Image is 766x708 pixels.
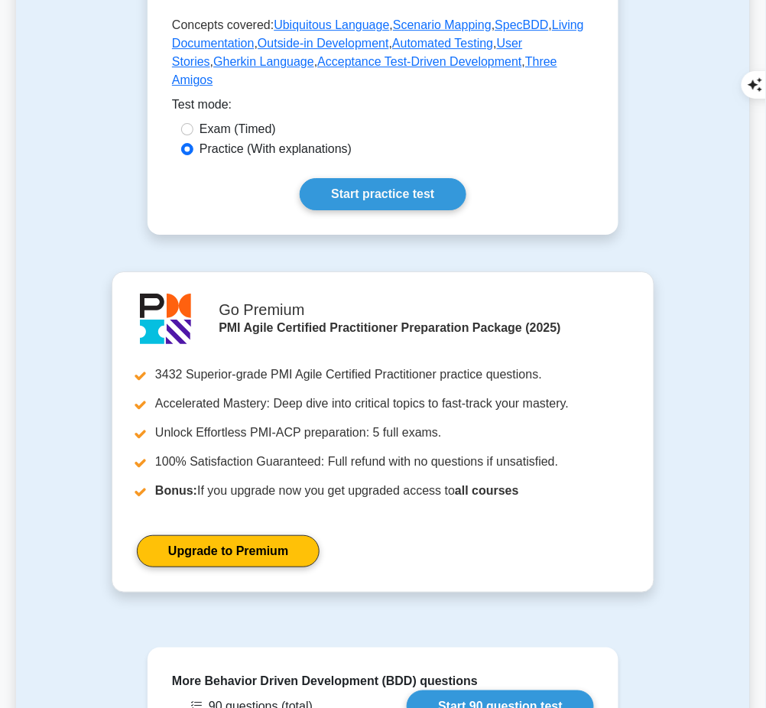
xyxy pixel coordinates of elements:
[274,18,389,31] a: Ubiquitous Language
[137,535,320,567] a: Upgrade to Premium
[300,178,466,210] a: Start practice test
[172,96,594,120] div: Test mode:
[392,37,493,50] a: Automated Testing
[213,55,314,68] a: Gherkin Language
[200,120,276,138] label: Exam (Timed)
[200,140,352,158] label: Practice (With explanations)
[393,18,492,31] a: Scenario Mapping
[172,37,523,68] a: User Stories
[172,16,594,96] p: Concepts covered: , , , , , , , , ,
[258,37,389,50] a: Outside-in Development
[317,55,521,68] a: Acceptance Test-Driven Development
[495,18,549,31] a: SpecBDD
